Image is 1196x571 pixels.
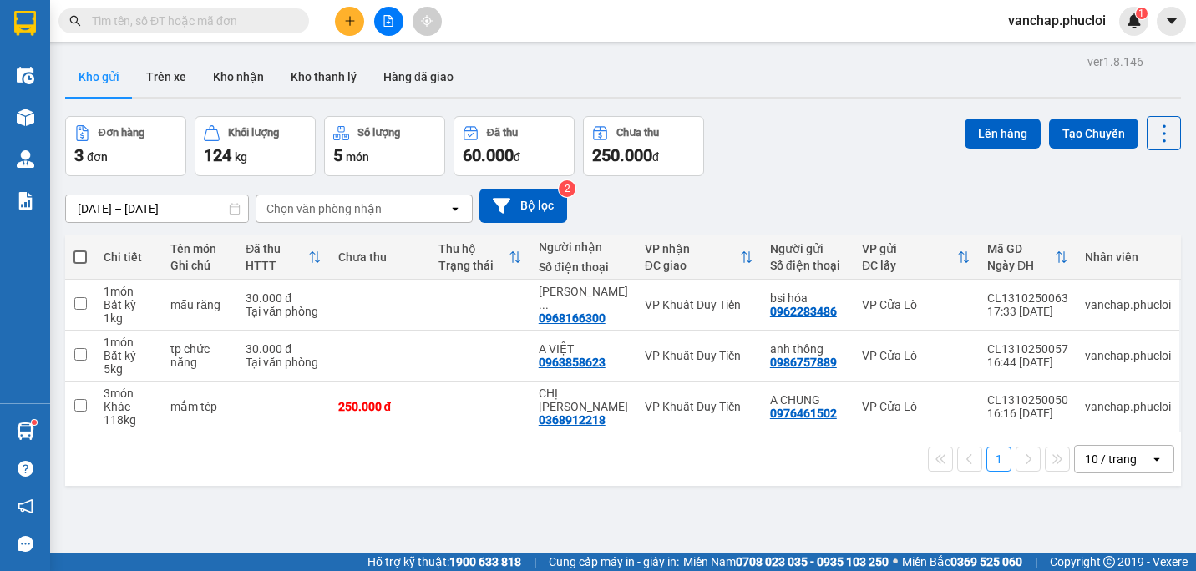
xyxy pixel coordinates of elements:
div: Người gửi [770,242,845,255]
div: VP gửi [862,242,957,255]
span: | [1035,553,1037,571]
sup: 1 [32,420,37,425]
img: solution-icon [17,192,34,210]
div: Chưa thu [616,127,659,139]
span: đ [652,150,659,164]
div: Chi tiết [104,250,154,264]
button: Kho nhận [200,57,277,97]
div: bsi hóa [770,291,845,305]
span: 250.000 [592,145,652,165]
sup: 2 [559,180,575,197]
svg: open [1150,452,1163,466]
input: Tìm tên, số ĐT hoặc mã đơn [92,12,289,30]
button: Đơn hàng3đơn [65,116,186,176]
div: ĐC giao [645,259,740,272]
button: 1 [986,447,1011,472]
span: Miền Bắc [902,553,1022,571]
div: LABO VŨ GIA 2 [539,285,628,311]
div: Ngày ĐH [987,259,1055,272]
span: 124 [204,145,231,165]
button: Bộ lọc [479,189,567,223]
button: Trên xe [133,57,200,97]
div: 0976461502 [770,407,837,420]
div: VP Cửa Lò [862,298,970,311]
div: 30.000 đ [246,342,321,356]
strong: 0708 023 035 - 0935 103 250 [736,555,889,568]
div: anh thông [770,342,845,356]
span: search [69,15,81,27]
div: 0368912218 [539,413,606,427]
div: 16:16 [DATE] [987,407,1068,420]
div: 10 / trang [1085,451,1137,467]
div: Người nhận [539,240,628,254]
input: Select a date range. [66,195,248,222]
div: 0968166300 [539,311,606,325]
span: file-add [383,15,394,27]
div: 0986757889 [770,356,837,369]
img: warehouse-icon [17,67,34,84]
span: question-circle [18,461,33,477]
div: 1 món [104,336,154,349]
strong: 0369 525 060 [950,555,1022,568]
button: Đã thu60.000đ [454,116,575,176]
div: Số lượng [357,127,400,139]
div: Tại văn phòng [246,305,321,318]
button: Chưa thu250.000đ [583,116,704,176]
div: VP Cửa Lò [862,349,970,362]
sup: 1 [1136,8,1148,19]
div: 118 kg [104,413,154,427]
span: Cung cấp máy in - giấy in: [549,553,679,571]
div: Ghi chú [170,259,229,272]
span: notification [18,498,33,514]
div: ver 1.8.146 [1087,53,1143,71]
div: HTTT [246,259,307,272]
span: 3 [74,145,84,165]
div: Chưa thu [338,250,422,264]
svg: open [448,202,462,215]
div: VP Khuất Duy Tiến [645,298,753,311]
div: ĐC lấy [862,259,957,272]
div: 1 món [104,285,154,298]
div: VP nhận [645,242,740,255]
img: icon-new-feature [1127,13,1142,28]
div: 30.000 đ [246,291,321,305]
button: file-add [374,7,403,36]
div: Mã GD [987,242,1055,255]
div: CHỊ VÂN [539,387,628,413]
div: 16:44 [DATE] [987,356,1068,369]
button: Khối lượng124kg [195,116,316,176]
strong: 1900 633 818 [449,555,521,568]
span: ⚪️ [893,558,898,565]
div: Chọn văn phòng nhận [266,200,382,217]
div: 5 kg [104,362,154,376]
span: đ [514,150,520,164]
button: Tạo Chuyến [1049,119,1138,149]
div: Tại văn phòng [246,356,321,369]
div: 250.000 đ [338,400,422,413]
div: Nhân viên [1085,250,1171,264]
div: 0962283486 [770,305,837,318]
th: Toggle SortBy [430,235,530,280]
div: vanchap.phucloi [1085,349,1171,362]
img: warehouse-icon [17,109,34,126]
span: 1 [1138,8,1144,19]
span: plus [344,15,356,27]
button: Lên hàng [965,119,1041,149]
div: Khối lượng [228,127,279,139]
span: kg [235,150,247,164]
div: VP Cửa Lò [862,400,970,413]
div: 3 món [104,387,154,400]
span: vanchap.phucloi [995,10,1119,31]
div: vanchap.phucloi [1085,400,1171,413]
span: message [18,536,33,552]
img: logo-vxr [14,11,36,36]
div: Số điện thoại [770,259,845,272]
span: | [534,553,536,571]
div: 17:33 [DATE] [987,305,1068,318]
div: VP Khuất Duy Tiến [645,349,753,362]
div: Thu hộ [438,242,509,255]
div: 0963858623 [539,356,606,369]
span: caret-down [1164,13,1179,28]
span: aim [421,15,433,27]
span: 60.000 [463,145,514,165]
